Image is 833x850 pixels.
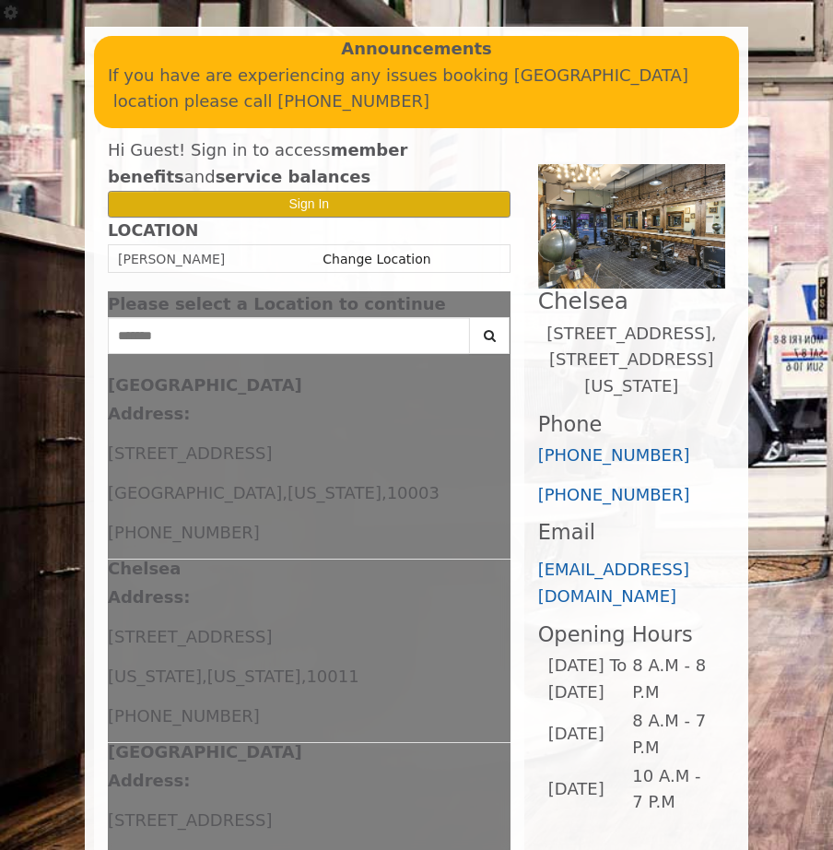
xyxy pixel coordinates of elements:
[108,140,407,186] b: member benefits
[108,771,190,790] b: Address:
[108,742,302,761] b: [GEOGRAPHIC_DATA]
[216,167,371,186] b: service balances
[108,191,510,218] button: Sign In
[108,137,510,191] div: Hi Guest! Sign in to access and
[538,445,690,465] a: [PHONE_NUMBER]
[631,762,716,818] td: 10 A.M - 7 P.M
[538,560,689,606] a: [EMAIL_ADDRESS][DOMAIN_NAME]
[202,667,207,686] span: ,
[547,762,631,818] td: [DATE]
[108,221,198,240] b: LOCATION
[301,667,307,686] span: ,
[631,652,716,707] td: 8 A.M - 8 P.M
[108,63,725,116] p: If you have are experiencing any issues booking [GEOGRAPHIC_DATA] location please call [PHONE_NUM...
[108,294,446,313] span: Please select a Location to continue
[538,485,690,504] a: [PHONE_NUMBER]
[108,559,181,578] b: Chelsea
[118,252,225,266] span: [PERSON_NAME]
[483,298,510,310] button: close dialog
[108,706,260,726] span: [PHONE_NUMBER]
[538,289,725,313] h2: Chelsea
[108,404,190,423] b: Address:
[479,329,500,342] i: Search button
[108,587,190,607] b: Address:
[108,627,272,646] span: [STREET_ADDRESS]
[538,521,725,544] h3: Email
[108,523,260,542] span: [PHONE_NUMBER]
[108,375,302,395] b: [GEOGRAPHIC_DATA]
[282,483,287,502] span: ,
[108,483,282,502] span: [GEOGRAPHIC_DATA]
[538,413,725,436] h3: Phone
[207,667,301,686] span: [US_STATE]
[108,443,272,463] span: [STREET_ADDRESS]
[547,707,631,762] td: [DATE]
[538,321,725,400] p: [STREET_ADDRESS],[STREET_ADDRESS][US_STATE]
[387,483,440,502] span: 10003
[287,483,381,502] span: [US_STATE]
[108,317,510,363] div: Center Select
[538,623,725,646] h3: Opening Hours
[547,652,631,707] td: [DATE] To [DATE]
[631,707,716,762] td: 8 A.M - 7 P.M
[323,252,430,266] a: Change Location
[108,667,202,686] span: [US_STATE]
[306,667,358,686] span: 10011
[341,36,492,63] b: Announcements
[381,483,387,502] span: ,
[108,317,470,354] input: Search Center
[108,810,272,830] span: [STREET_ADDRESS]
